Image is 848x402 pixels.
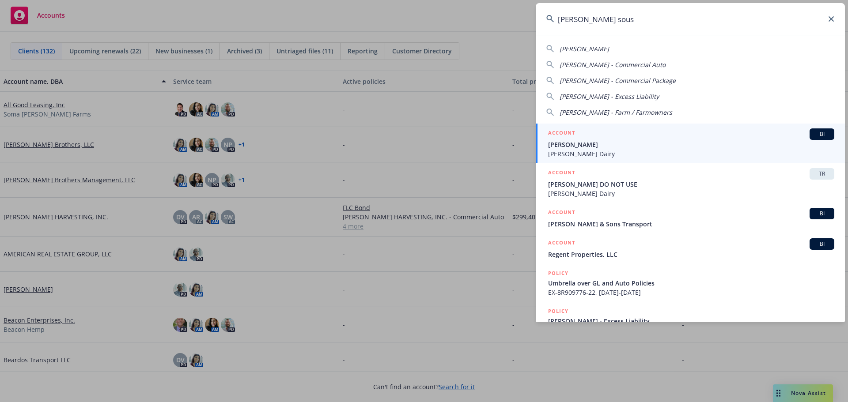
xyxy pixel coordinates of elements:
span: [PERSON_NAME] - Excess Liability [560,92,659,101]
span: BI [813,240,831,248]
h5: ACCOUNT [548,128,575,139]
span: BI [813,210,831,218]
span: [PERSON_NAME] [548,140,834,149]
a: ACCOUNTBI[PERSON_NAME][PERSON_NAME] Dairy [536,124,845,163]
a: ACCOUNTBIRegent Properties, LLC [536,233,845,264]
span: [PERSON_NAME] [560,45,609,53]
a: POLICYUmbrella over GL and Auto PoliciesEX-8R909776-22, [DATE]-[DATE] [536,264,845,302]
span: BI [813,130,831,138]
span: TR [813,170,831,178]
span: EX-8R909776-22, [DATE]-[DATE] [548,288,834,297]
span: [PERSON_NAME] Dairy [548,189,834,198]
span: [PERSON_NAME] - Commercial Package [560,76,676,85]
h5: ACCOUNT [548,208,575,218]
h5: POLICY [548,307,568,316]
span: [PERSON_NAME] - Excess Liability [548,316,834,326]
span: Regent Properties, LLC [548,250,834,259]
span: [PERSON_NAME] DO NOT USE [548,180,834,189]
h5: POLICY [548,269,568,278]
a: ACCOUNTTR[PERSON_NAME] DO NOT USE[PERSON_NAME] Dairy [536,163,845,203]
span: [PERSON_NAME] Dairy [548,149,834,158]
input: Search... [536,3,845,35]
span: Umbrella over GL and Auto Policies [548,278,834,288]
a: POLICY[PERSON_NAME] - Excess Liability [536,302,845,340]
h5: ACCOUNT [548,238,575,249]
a: ACCOUNTBI[PERSON_NAME] & Sons Transport [536,203,845,233]
h5: ACCOUNT [548,168,575,179]
span: [PERSON_NAME] & Sons Transport [548,219,834,229]
span: [PERSON_NAME] - Farm / Farmowners [560,108,672,116]
span: [PERSON_NAME] - Commercial Auto [560,60,666,69]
